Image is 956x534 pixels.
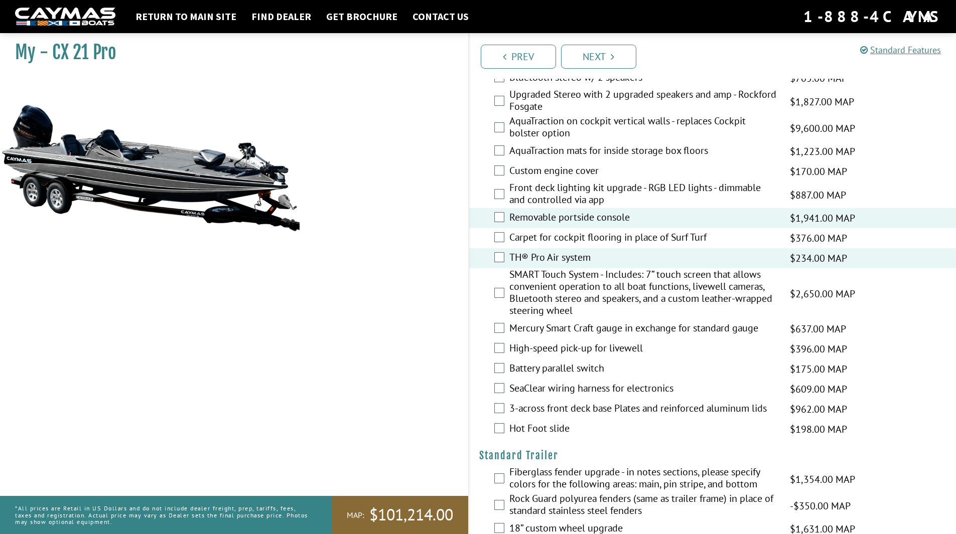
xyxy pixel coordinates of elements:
[790,422,847,437] span: $198.00 MAP
[790,498,851,513] span: -$350.00 MAP
[246,10,316,23] a: Find Dealer
[347,510,364,520] span: MAP:
[332,496,468,534] a: MAP:$101,214.00
[479,449,946,462] h4: Standard Trailer
[15,8,115,26] img: white-logo-c9c8dbefe5ff5ceceb0f0178aa75bf4bb51f6bca0971e226c86eb53dfe498488.png
[790,94,854,109] span: $1,827.00 MAP
[509,115,777,141] label: AquaTraction on cockpit vertical walls - replaces Cockpit bolster option
[509,492,777,519] label: Rock Guard polyurea fenders (same as trailer frame) in place of standard stainless steel fenders
[790,164,847,179] span: $170.00 MAP
[369,504,453,525] span: $101,214.00
[790,121,855,136] span: $9,600.00 MAP
[790,402,847,417] span: $962.00 MAP
[790,321,846,336] span: $637.00 MAP
[561,45,636,69] a: Next
[509,322,777,336] label: Mercury Smart Craft gauge in exchange for standard gauge
[509,422,777,437] label: Hot Foot slide
[790,231,847,246] span: $376.00 MAP
[790,144,855,159] span: $1,223.00 MAP
[509,382,777,397] label: SeaClear wiring harness for electronics
[790,286,855,301] span: $2,650.00 MAP
[509,402,777,417] label: 3-across front deck base Plates and reinforced aluminum lids
[130,10,241,23] a: Return to main site
[509,164,777,179] label: Custom engine cover
[509,251,777,266] label: TH® Pro Air system
[509,342,777,357] label: High-speed pick-up for livewell
[790,362,847,377] span: $175.00 MAP
[509,268,777,319] label: SMART Touch System - Includes: 7” touch screen that allows convenient operation to all boat funct...
[790,211,855,226] span: $1,941.00 MAP
[509,211,777,226] label: Removable portside console
[803,6,941,28] div: 1-888-4CAYMAS
[509,466,777,492] label: Fiberglass fender upgrade - in notes sections, please specify colors for the following areas: mai...
[15,500,309,530] p: *All prices are Retail in US Dollars and do not include dealer freight, prep, tariffs, fees, taxe...
[860,44,941,56] a: Standard Features
[790,472,855,487] span: $1,354.00 MAP
[790,382,847,397] span: $609.00 MAP
[15,41,443,64] h1: My - CX 21 Pro
[509,144,777,159] label: AquaTraction mats for inside storage box floors
[321,10,402,23] a: Get Brochure
[509,182,777,208] label: Front deck lighting kit upgrade - RGB LED lights - dimmable and controlled via app
[481,45,556,69] a: Prev
[790,251,847,266] span: $234.00 MAP
[407,10,474,23] a: Contact Us
[509,88,777,115] label: Upgraded Stereo with 2 upgraded speakers and amp - Rockford Fosgate
[790,341,847,357] span: $396.00 MAP
[790,188,846,203] span: $887.00 MAP
[509,231,777,246] label: Carpet for cockpit flooring in place of Surf Turf
[509,362,777,377] label: Battery parallel switch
